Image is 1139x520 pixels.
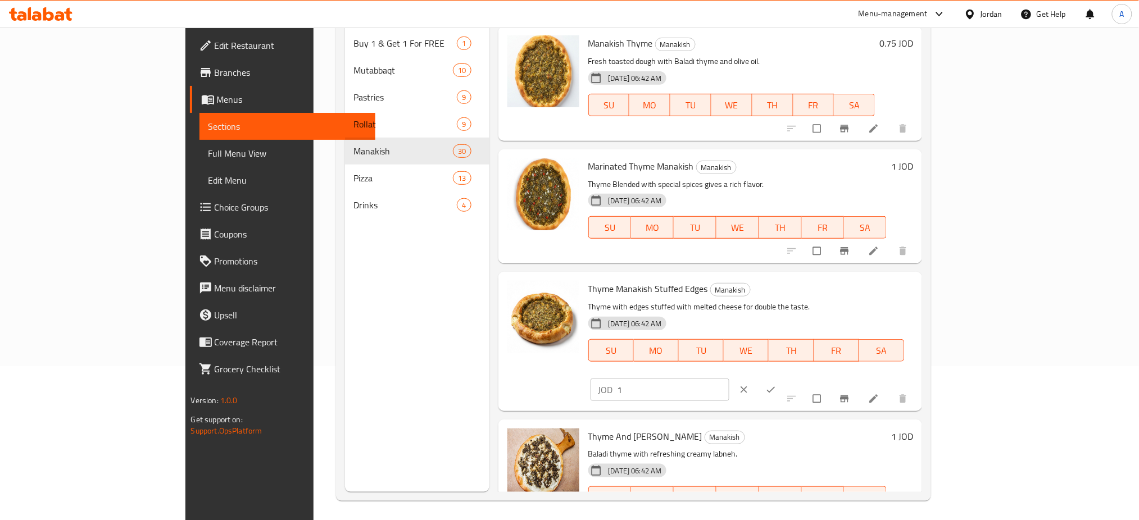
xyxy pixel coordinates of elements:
span: MO [636,490,669,506]
span: 1 [457,38,470,49]
button: TU [674,486,716,509]
p: Fresh toasted dough with Baladi thyme and olive oil. [588,54,875,69]
span: MO [636,220,669,236]
span: Edit Restaurant [215,39,367,52]
div: Jordan [981,8,1002,20]
span: WE [721,220,755,236]
span: TU [678,490,712,506]
span: WE [716,97,748,113]
span: WE [728,343,764,359]
span: FR [806,490,840,506]
button: SA [844,216,887,239]
span: TH [773,343,809,359]
span: [DATE] 06:42 AM [604,195,666,206]
span: Mutabbaqt [354,63,453,77]
a: Edit menu item [868,393,882,404]
span: Coverage Report [215,335,367,349]
span: FR [819,343,855,359]
button: clear [732,377,759,402]
button: MO [629,94,670,116]
div: items [457,37,471,50]
span: TU [678,220,712,236]
span: Branches [215,66,367,79]
h6: 1 JOD [891,158,913,174]
span: Menu disclaimer [215,281,367,295]
div: items [453,144,471,158]
button: SA [844,486,887,509]
div: Pizza13 [345,165,489,191]
a: Menu disclaimer [190,275,376,302]
button: TU [674,216,716,239]
div: Manakish [705,431,745,444]
a: Choice Groups [190,194,376,221]
span: MO [638,343,674,359]
div: Manakish30 [345,138,489,165]
span: Thyme Manakish Stuffed Edges [588,280,708,297]
nav: Menu sections [345,25,489,223]
span: TH [764,220,797,236]
div: items [453,63,471,77]
span: Coupons [215,227,367,241]
span: Manakish [711,284,750,297]
span: Grocery Checklist [215,362,367,376]
div: Buy 1 & Get 1 For FREE1 [345,30,489,57]
span: Manakish [705,431,745,444]
button: WE [724,339,769,362]
button: WE [716,486,759,509]
div: Menu-management [859,7,928,21]
span: Rollat [354,117,457,131]
span: TU [675,97,707,113]
button: SA [834,94,875,116]
span: Marinated Thyme Manakish [588,158,694,175]
a: Grocery Checklist [190,355,376,382]
div: Manakish [655,38,696,51]
div: items [457,117,471,131]
div: items [453,171,471,185]
button: FR [802,486,845,509]
button: MO [631,486,674,509]
span: SU [593,490,627,506]
img: Thyme Manakish Stuffed Edges [507,281,579,353]
p: JOD [598,383,613,396]
span: Choice Groups [215,200,367,214]
span: Get support on: [191,412,243,427]
span: TH [764,490,797,506]
img: Thyme And Labneh Manakish [507,428,579,500]
button: delete [891,116,918,141]
a: Edit Restaurant [190,32,376,59]
button: Branch-specific-item [832,239,859,263]
span: Buy 1 & Get 1 For FREE [354,37,457,50]
img: Manakish Thyme [507,35,579,107]
button: delete [891,386,918,411]
span: Manakish [354,144,453,158]
span: 10 [453,65,470,76]
a: Coupons [190,221,376,248]
div: Pastries9 [345,84,489,111]
button: SU [588,94,630,116]
span: Pastries [354,90,457,104]
span: 13 [453,173,470,184]
a: Full Menu View [199,140,376,167]
span: Promotions [215,254,367,268]
span: Upsell [215,308,367,322]
div: Mutabbaqt10 [345,57,489,84]
span: 1.0.0 [220,393,238,408]
span: Manakish [697,161,736,174]
span: SU [593,343,629,359]
button: SU [588,339,634,362]
a: Coverage Report [190,329,376,355]
p: Thyme Blended with special spices gives a rich flavor. [588,177,887,191]
a: Upsell [190,302,376,329]
button: TH [769,339,814,362]
span: TU [683,343,719,359]
button: WE [711,94,752,116]
a: Menus [190,86,376,113]
span: 9 [457,119,470,130]
span: MO [634,97,666,113]
span: 9 [457,92,470,103]
span: Manakish [656,38,695,51]
span: SA [848,220,882,236]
